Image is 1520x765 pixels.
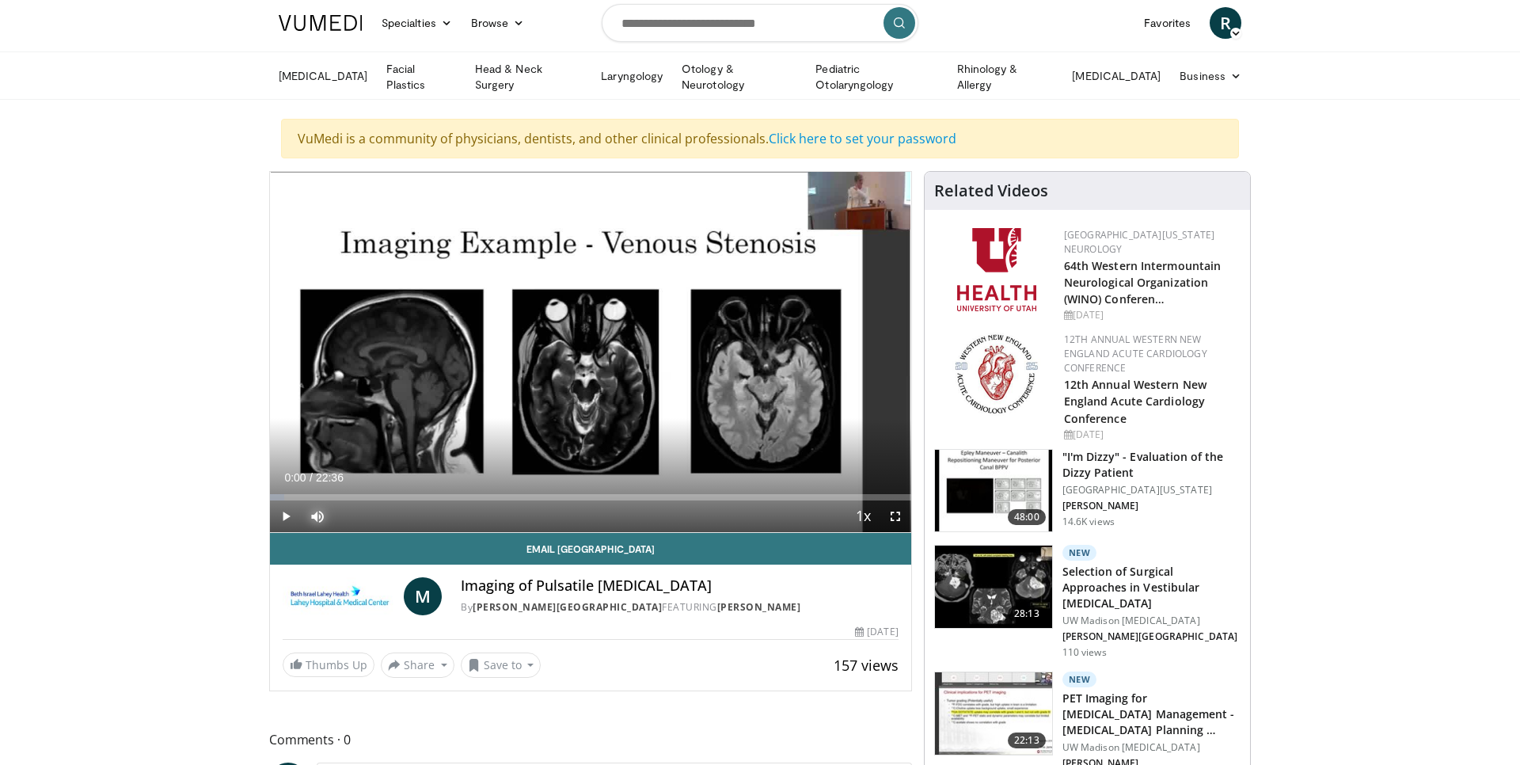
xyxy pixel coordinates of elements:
[806,61,947,93] a: Pediatric Otolaryngology
[880,500,911,532] button: Fullscreen
[372,7,462,39] a: Specialties
[769,130,956,147] a: Click here to set your password
[935,546,1052,628] img: 95682de8-e5df-4f0b-b2ef-b28e4a24467c.150x105_q85_crop-smart_upscale.jpg
[462,7,534,39] a: Browse
[283,653,374,677] a: Thumbs Up
[1062,545,1097,561] p: New
[465,61,591,93] a: Head & Neck Surgery
[1062,672,1097,687] p: New
[934,449,1241,533] a: 48:00 "I'm Dizzy" - Evaluation of the Dizzy Patient [GEOGRAPHIC_DATA][US_STATE] [PERSON_NAME] 14....
[1064,308,1237,322] div: [DATE]
[270,172,911,533] video-js: Video Player
[461,600,898,615] div: By FEATURING
[957,228,1036,311] img: f6362829-b0a3-407d-a044-59546adfd345.png.150x105_q85_autocrop_double_scale_upscale_version-0.2.png
[1064,258,1222,306] a: 64th Western Intermountain Neurological Organization (WINO) Conferen…
[934,181,1048,200] h4: Related Videos
[316,471,344,484] span: 22:36
[281,119,1239,158] div: VuMedi is a community of physicians, dentists, and other clinical professionals.
[310,471,313,484] span: /
[269,60,377,92] a: [MEDICAL_DATA]
[1062,449,1241,481] h3: "I'm Dizzy" - Evaluation of the Dizzy Patient
[848,500,880,532] button: Playback Rate
[302,500,333,532] button: Mute
[1008,606,1046,622] span: 28:13
[461,577,898,595] h4: Imaging of Pulsatile [MEDICAL_DATA]
[284,471,306,484] span: 0:00
[1062,646,1107,659] p: 110 views
[1062,615,1241,627] p: UW Madison [MEDICAL_DATA]
[1062,564,1241,611] h3: Selection of Surgical Approaches in Vestibular [MEDICAL_DATA]
[1134,7,1200,39] a: Favorites
[672,61,806,93] a: Otology & Neurotology
[1062,691,1241,738] h3: PET Imaging for [MEDICAL_DATA] Management - [MEDICAL_DATA] Planning …
[270,533,911,565] a: Email [GEOGRAPHIC_DATA]
[1064,333,1207,375] a: 12th Annual Western New England Acute Cardiology Conference
[270,500,302,532] button: Play
[269,729,912,750] span: Comments 0
[591,60,672,92] a: Laryngology
[1064,377,1206,425] a: 12th Annual Western New England Acute Cardiology Conference
[935,672,1052,755] img: 278948ba-f234-4894-bc6b-031609f237f2.150x105_q85_crop-smart_upscale.jpg
[1062,630,1241,643] p: [PERSON_NAME][GEOGRAPHIC_DATA]
[1064,228,1215,256] a: [GEOGRAPHIC_DATA][US_STATE] Neurology
[952,333,1040,416] img: 0954f259-7907-4053-a817-32a96463ecc8.png.150x105_q85_autocrop_double_scale_upscale_version-0.2.png
[381,653,454,678] button: Share
[602,4,918,42] input: Search topics, interventions
[1008,509,1046,525] span: 48:00
[1062,60,1170,92] a: [MEDICAL_DATA]
[934,545,1241,659] a: 28:13 New Selection of Surgical Approaches in Vestibular [MEDICAL_DATA] UW Madison [MEDICAL_DATA]...
[270,494,911,500] div: Progress Bar
[717,600,801,614] a: [PERSON_NAME]
[1008,733,1046,748] span: 22:13
[461,653,541,678] button: Save to
[1062,741,1241,754] p: UW Madison [MEDICAL_DATA]
[855,625,898,639] div: [DATE]
[1064,428,1237,442] div: [DATE]
[935,450,1052,532] img: 5373e1fe-18ae-47e7-ad82-0c604b173657.150x105_q85_crop-smart_upscale.jpg
[473,600,662,614] a: [PERSON_NAME][GEOGRAPHIC_DATA]
[1062,516,1115,528] p: 14.6K views
[404,577,442,615] a: M
[948,61,1063,93] a: Rhinology & Allergy
[1170,60,1251,92] a: Business
[1210,7,1241,39] a: R
[1062,484,1241,497] p: [GEOGRAPHIC_DATA][US_STATE]
[283,577,397,615] img: Lahey Hospital & Medical Center
[1062,500,1241,512] p: [PERSON_NAME]
[834,656,899,675] span: 157 views
[377,61,465,93] a: Facial Plastics
[279,15,363,31] img: VuMedi Logo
